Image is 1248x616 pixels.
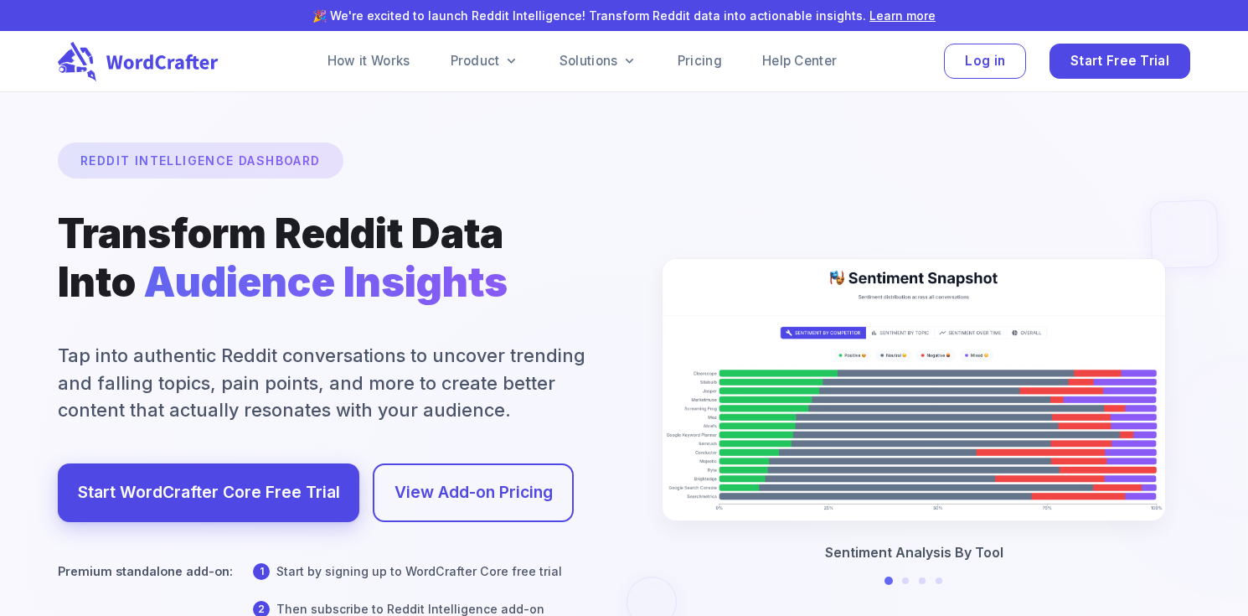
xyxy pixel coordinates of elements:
a: View Add-on Pricing [373,463,574,522]
button: Start Free Trial [1049,44,1190,80]
button: Log in [944,44,1026,80]
p: Sentiment Analysis By Tool [825,542,1003,562]
a: How it Works [327,51,410,71]
span: Log in [965,50,1005,73]
a: Help Center [762,51,837,71]
a: Start WordCrafter Core Free Trial [58,463,359,522]
p: 🎉 We're excited to launch Reddit Intelligence! Transform Reddit data into actionable insights. [27,7,1221,24]
a: Product [451,51,519,71]
a: Learn more [869,8,936,23]
img: Sentiment Analysis By Tool [663,259,1165,520]
a: Start WordCrafter Core Free Trial [78,479,340,507]
span: Start Free Trial [1070,50,1169,73]
a: Solutions [560,51,637,71]
a: View Add-on Pricing [395,479,553,507]
a: Pricing [678,51,722,71]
